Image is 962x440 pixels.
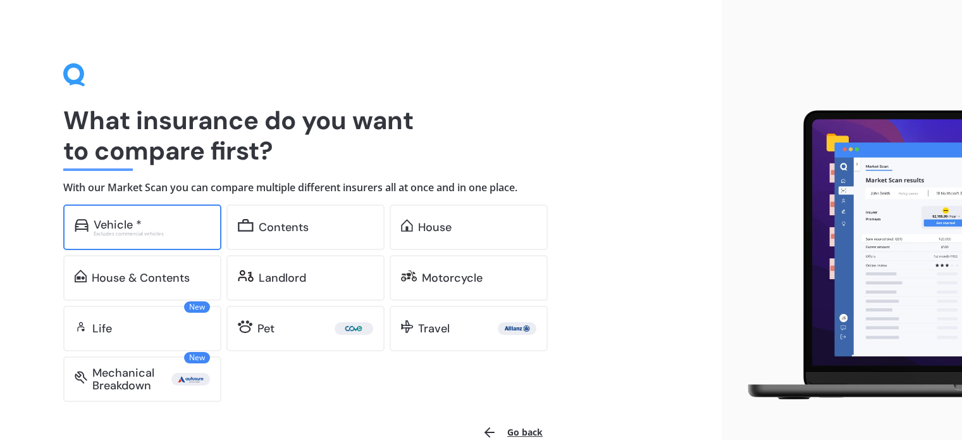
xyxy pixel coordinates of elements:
div: Vehicle * [94,218,142,231]
div: House & Contents [92,272,190,284]
img: Allianz.webp [500,322,534,335]
img: mbi.6615ef239df2212c2848.svg [75,371,87,384]
div: Mechanical Breakdown [92,367,171,392]
img: laptop.webp [732,104,962,406]
div: Excludes commercial vehicles [94,231,210,236]
img: life.f720d6a2d7cdcd3ad642.svg [75,320,87,333]
img: content.01f40a52572271636b6f.svg [238,219,254,232]
img: Autosure.webp [174,373,207,386]
h1: What insurance do you want to compare first? [63,105,658,166]
div: Life [92,322,112,335]
img: landlord.470ea2398dcb263567d0.svg [238,270,254,282]
img: travel.bdda8d6aa9c3f12c5fe2.svg [401,320,413,333]
div: Landlord [259,272,306,284]
img: Cove.webp [337,322,371,335]
div: Contents [259,221,309,234]
img: home.91c183c226a05b4dc763.svg [401,219,413,232]
h4: With our Market Scan you can compare multiple different insurers all at once and in one place. [63,181,658,194]
div: Pet [257,322,274,335]
img: motorbike.c49f395e5a6966510904.svg [401,270,417,282]
a: Pet [226,306,385,351]
div: Travel [418,322,450,335]
img: car.f15378c7a67c060ca3f3.svg [75,219,89,232]
div: Motorcycle [422,272,483,284]
img: home-and-contents.b802091223b8502ef2dd.svg [75,270,87,282]
span: New [184,352,210,363]
span: New [184,301,210,313]
img: pet.71f96884985775575a0d.svg [238,320,252,333]
div: House [418,221,452,234]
